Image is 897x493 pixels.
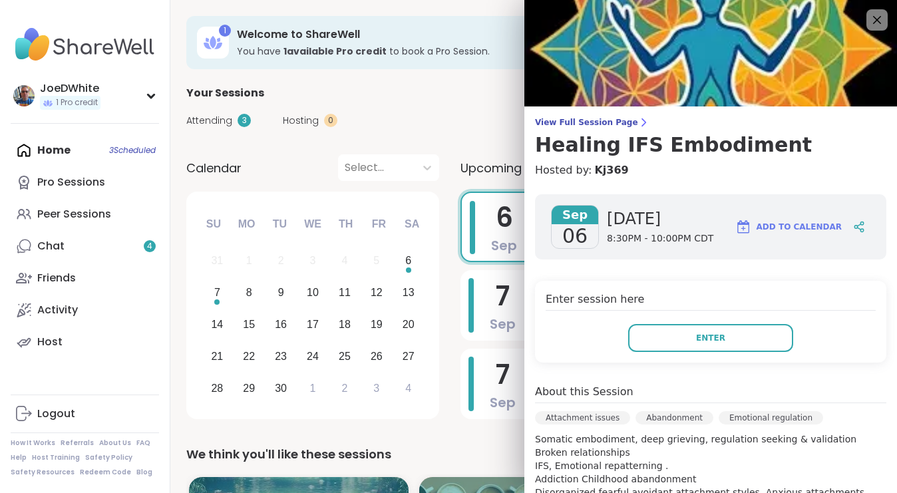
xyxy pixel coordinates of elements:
[238,114,251,127] div: 3
[243,315,255,333] div: 15
[237,45,740,58] h3: You have to book a Pro Session.
[405,379,411,397] div: 4
[403,315,415,333] div: 20
[496,199,513,236] span: 6
[232,210,261,239] div: Mo
[397,210,427,239] div: Sa
[11,453,27,462] a: Help
[405,251,411,269] div: 6
[203,247,232,275] div: Not available Sunday, August 31st, 2025
[219,25,231,37] div: 1
[11,468,75,477] a: Safety Resources
[275,315,287,333] div: 16
[80,468,131,477] a: Redeem Code
[11,294,159,326] a: Activity
[307,315,319,333] div: 17
[394,342,423,371] div: Choose Saturday, September 27th, 2025
[331,279,359,307] div: Choose Thursday, September 11th, 2025
[371,315,383,333] div: 19
[186,445,881,464] div: We think you'll like these sessions
[628,324,793,352] button: Enter
[310,251,316,269] div: 3
[535,133,886,157] h3: Healing IFS Embodiment
[40,81,100,96] div: JoeDWhite
[11,198,159,230] a: Peer Sessions
[267,279,295,307] div: Choose Tuesday, September 9th, 2025
[635,411,713,424] div: Abandonment
[324,114,337,127] div: 0
[211,379,223,397] div: 28
[237,27,740,42] h3: Welcome to ShareWell
[307,283,319,301] div: 10
[56,97,98,108] span: 1 Pro credit
[37,207,111,222] div: Peer Sessions
[214,283,220,301] div: 7
[235,342,264,371] div: Choose Monday, September 22nd, 2025
[535,384,633,400] h4: About this Session
[403,283,415,301] div: 13
[298,210,327,239] div: We
[32,453,80,462] a: Host Training
[243,347,255,365] div: 22
[11,166,159,198] a: Pro Sessions
[37,335,63,349] div: Host
[85,453,132,462] a: Safety Policy
[394,279,423,307] div: Choose Saturday, September 13th, 2025
[267,311,295,339] div: Choose Tuesday, September 16th, 2025
[310,379,316,397] div: 1
[535,162,886,178] h4: Hosted by:
[299,279,327,307] div: Choose Wednesday, September 10th, 2025
[299,247,327,275] div: Not available Wednesday, September 3rd, 2025
[594,162,628,178] a: Kj369
[339,315,351,333] div: 18
[203,374,232,403] div: Choose Sunday, September 28th, 2025
[331,210,361,239] div: Th
[371,347,383,365] div: 26
[11,262,159,294] a: Friends
[37,175,105,190] div: Pro Sessions
[331,374,359,403] div: Choose Thursday, October 2nd, 2025
[37,303,78,317] div: Activity
[696,332,725,344] span: Enter
[362,342,391,371] div: Choose Friday, September 26th, 2025
[299,311,327,339] div: Choose Wednesday, September 17th, 2025
[362,247,391,275] div: Not available Friday, September 5th, 2025
[299,374,327,403] div: Choose Wednesday, October 1st, 2025
[211,347,223,365] div: 21
[719,411,823,424] div: Emotional regulation
[362,374,391,403] div: Choose Friday, October 3rd, 2025
[186,159,242,177] span: Calendar
[496,277,510,315] span: 7
[535,411,630,424] div: Attachment issues
[331,247,359,275] div: Not available Thursday, September 4th, 2025
[203,279,232,307] div: Choose Sunday, September 7th, 2025
[11,326,159,358] a: Host
[235,247,264,275] div: Not available Monday, September 1st, 2025
[562,224,588,248] span: 06
[136,438,150,448] a: FAQ
[199,210,228,239] div: Su
[490,315,516,333] span: Sep
[735,219,751,235] img: ShareWell Logomark
[546,291,876,311] h4: Enter session here
[203,342,232,371] div: Choose Sunday, September 21st, 2025
[339,347,351,365] div: 25
[341,251,347,269] div: 4
[278,283,284,301] div: 9
[535,117,886,157] a: View Full Session PageHealing IFS Embodiment
[235,311,264,339] div: Choose Monday, September 15th, 2025
[267,247,295,275] div: Not available Tuesday, September 2nd, 2025
[490,393,516,412] span: Sep
[267,374,295,403] div: Choose Tuesday, September 30th, 2025
[136,468,152,477] a: Blog
[371,283,383,301] div: 12
[37,239,65,253] div: Chat
[275,379,287,397] div: 30
[460,159,522,177] span: Upcoming
[283,45,387,58] b: 1 available Pro credit
[491,236,517,255] span: Sep
[186,114,232,128] span: Attending
[373,251,379,269] div: 5
[11,398,159,430] a: Logout
[278,251,284,269] div: 2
